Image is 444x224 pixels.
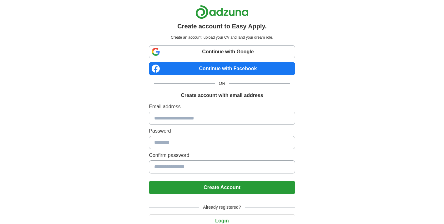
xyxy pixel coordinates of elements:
span: Already registered? [199,204,245,211]
a: Continue with Google [149,45,295,58]
span: OR [215,80,229,87]
a: Continue with Facebook [149,62,295,75]
label: Email address [149,103,295,110]
p: Create an account, upload your CV and land your dream role. [150,35,294,40]
img: Adzuna logo [195,5,249,19]
a: Login [149,218,295,223]
label: Confirm password [149,152,295,159]
h1: Create account to Easy Apply. [177,22,267,31]
button: Create Account [149,181,295,194]
h1: Create account with email address [181,92,263,99]
label: Password [149,127,295,135]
